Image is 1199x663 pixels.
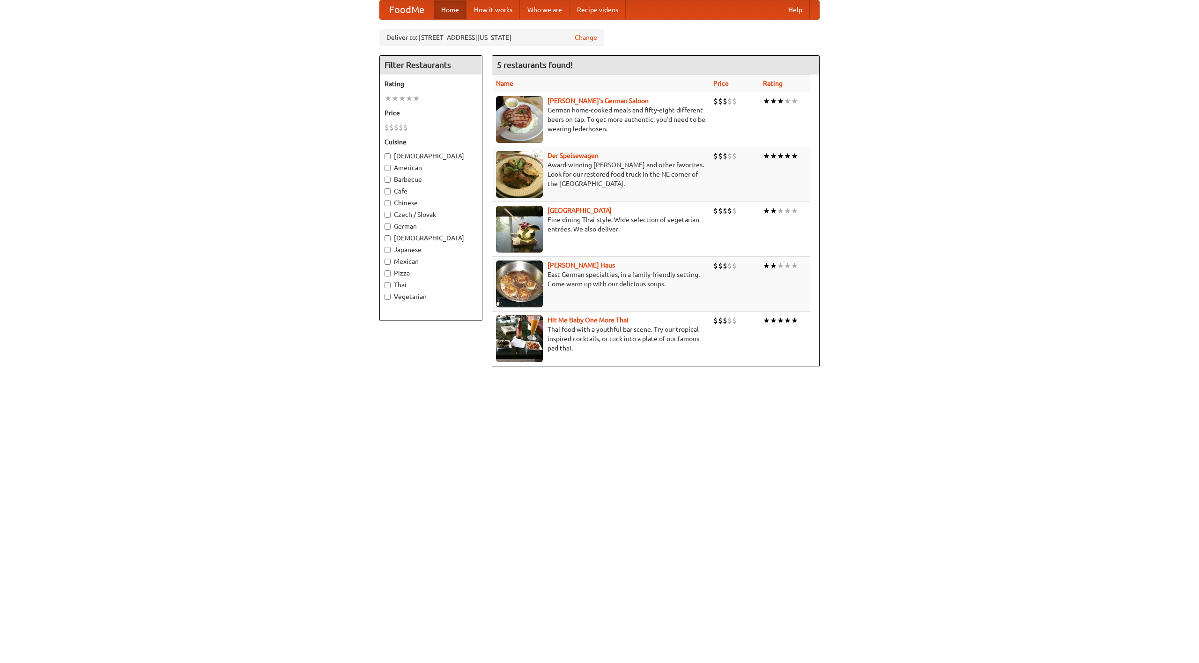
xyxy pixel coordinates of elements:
li: $ [718,315,723,326]
a: Change [575,33,597,42]
li: $ [732,96,737,106]
li: ★ [777,261,784,271]
li: ★ [777,315,784,326]
h5: Price [385,108,477,118]
li: $ [727,261,732,271]
input: Japanese [385,247,391,253]
li: ★ [763,151,770,161]
input: American [385,165,391,171]
ng-pluralize: 5 restaurants found! [497,60,573,69]
li: $ [718,151,723,161]
a: Hit Me Baby One More Thai [548,316,629,324]
li: $ [399,122,403,133]
img: babythai.jpg [496,315,543,362]
li: $ [389,122,394,133]
li: ★ [777,206,784,216]
h5: Rating [385,79,477,89]
p: Fine dining Thai-style. Wide selection of vegetarian entrées. We also deliver. [496,215,706,234]
li: ★ [770,206,777,216]
li: $ [732,315,737,326]
img: satay.jpg [496,206,543,253]
p: Award-winning [PERSON_NAME] and other favorites. Look for our restored food truck in the NE corne... [496,160,706,188]
li: $ [723,315,727,326]
label: American [385,163,477,172]
li: ★ [791,206,798,216]
label: [DEMOGRAPHIC_DATA] [385,233,477,243]
li: $ [718,96,723,106]
a: FoodMe [380,0,434,19]
h4: Filter Restaurants [380,56,482,74]
input: Thai [385,282,391,288]
label: German [385,222,477,231]
p: German home-cooked meals and fifty-eight different beers on tap. To get more authentic, you'd nee... [496,105,706,134]
label: [DEMOGRAPHIC_DATA] [385,151,477,161]
a: Rating [763,80,783,87]
li: ★ [791,151,798,161]
div: Deliver to: [STREET_ADDRESS][US_STATE] [379,29,604,46]
li: $ [732,206,737,216]
h5: Cuisine [385,137,477,147]
a: Price [713,80,729,87]
li: ★ [784,315,791,326]
li: $ [403,122,408,133]
a: [PERSON_NAME] Haus [548,261,615,269]
li: ★ [385,93,392,104]
li: ★ [399,93,406,104]
li: ★ [791,96,798,106]
li: $ [718,261,723,271]
img: esthers.jpg [496,96,543,143]
li: ★ [784,206,791,216]
li: $ [732,261,737,271]
a: Home [434,0,466,19]
a: [GEOGRAPHIC_DATA] [548,207,612,214]
label: Mexican [385,257,477,266]
img: speisewagen.jpg [496,151,543,198]
label: Czech / Slovak [385,210,477,219]
li: $ [713,96,718,106]
li: $ [727,151,732,161]
li: $ [394,122,399,133]
input: Czech / Slovak [385,212,391,218]
li: $ [718,206,723,216]
li: ★ [777,96,784,106]
li: ★ [784,96,791,106]
li: $ [727,206,732,216]
li: $ [723,261,727,271]
li: ★ [413,93,420,104]
li: $ [727,315,732,326]
input: Chinese [385,200,391,206]
li: ★ [763,96,770,106]
li: $ [732,151,737,161]
label: Vegetarian [385,292,477,301]
input: Pizza [385,270,391,276]
li: $ [713,261,718,271]
li: $ [723,151,727,161]
a: Der Speisewagen [548,152,599,159]
li: ★ [791,315,798,326]
label: Barbecue [385,175,477,184]
input: Cafe [385,188,391,194]
li: ★ [784,261,791,271]
li: $ [723,96,727,106]
p: Thai food with a youthful bar scene. Try our tropical inspired cocktails, or tuck into a plate of... [496,325,706,353]
a: How it works [466,0,520,19]
input: [DEMOGRAPHIC_DATA] [385,153,391,159]
li: $ [713,206,718,216]
a: [PERSON_NAME]'s German Saloon [548,97,649,104]
li: ★ [770,96,777,106]
input: Barbecue [385,177,391,183]
li: $ [713,151,718,161]
li: $ [723,206,727,216]
li: ★ [770,151,777,161]
li: $ [385,122,389,133]
li: ★ [763,206,770,216]
li: ★ [791,261,798,271]
li: ★ [770,315,777,326]
label: Thai [385,280,477,290]
a: Name [496,80,513,87]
